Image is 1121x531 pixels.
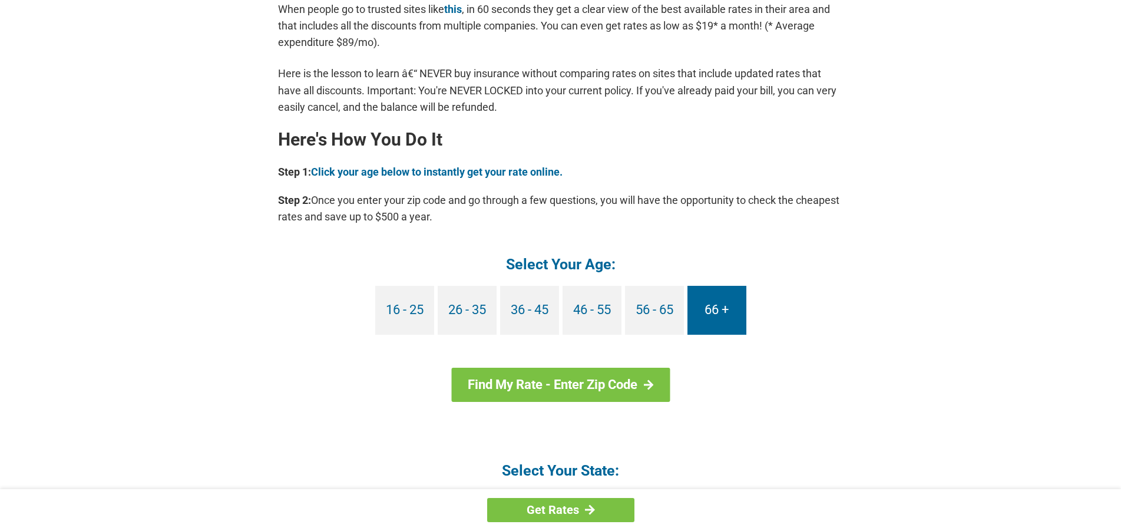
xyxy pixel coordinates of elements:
a: 66 + [687,286,746,335]
b: Step 1: [278,166,311,178]
a: Get Rates [487,498,634,522]
a: this [444,3,462,15]
a: 56 - 65 [625,286,684,335]
h2: Here's How You Do It [278,130,844,149]
b: Step 2: [278,194,311,206]
a: Find My Rate - Enter Zip Code [451,368,670,402]
a: Click your age below to instantly get your rate online. [311,166,563,178]
p: When people go to trusted sites like , in 60 seconds they get a clear view of the best available ... [278,1,844,51]
p: Here is the lesson to learn â€“ NEVER buy insurance without comparing rates on sites that include... [278,65,844,115]
a: 16 - 25 [375,286,434,335]
p: Once you enter your zip code and go through a few questions, you will have the opportunity to che... [278,192,844,225]
h4: Select Your Age: [278,255,844,274]
a: 36 - 45 [500,286,559,335]
a: 46 - 55 [563,286,621,335]
h4: Select Your State: [278,461,844,480]
a: 26 - 35 [438,286,497,335]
